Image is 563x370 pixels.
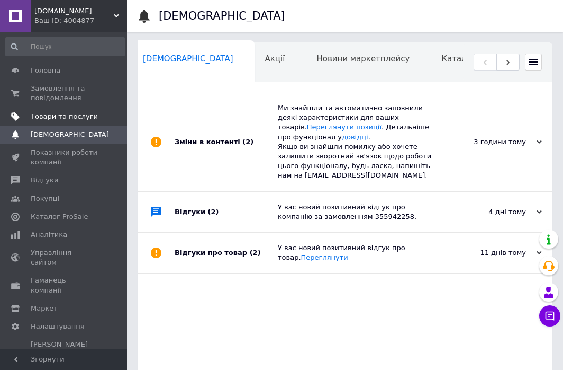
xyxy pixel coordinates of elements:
[31,276,98,295] span: Гаманець компанії
[265,54,285,64] span: Акції
[31,175,58,185] span: Відгуки
[436,137,542,147] div: 3 години тому
[208,208,219,216] span: (2)
[143,54,233,64] span: [DEMOGRAPHIC_DATA]
[31,322,85,331] span: Налаштування
[436,248,542,258] div: 11 днів тому
[31,230,67,240] span: Аналітика
[5,37,125,56] input: Пошук
[278,103,436,181] div: Ми знайшли та автоматично заповнили деякі характеристики для ваших товарів. . Детальніше про функ...
[436,207,542,217] div: 4 дні тому
[31,340,98,369] span: [PERSON_NAME] та рахунки
[31,212,88,222] span: Каталог ProSale
[307,123,382,131] a: Переглянути позиції
[31,148,98,167] span: Показники роботи компанії
[175,192,278,232] div: Відгуки
[250,249,261,257] span: (2)
[34,6,114,16] span: terpinnya.ua
[159,10,285,22] h1: [DEMOGRAPHIC_DATA]
[242,138,253,146] span: (2)
[316,54,410,64] span: Новини маркетплейсу
[31,130,109,139] span: [DEMOGRAPHIC_DATA]
[175,233,278,273] div: Відгуки про товар
[441,54,507,64] span: Каталог ProSale
[539,305,560,327] button: Чат з покупцем
[175,93,278,191] div: Зміни в контенті
[34,16,127,25] div: Ваш ID: 4004877
[342,133,368,141] a: довідці
[301,253,348,261] a: Переглянути
[278,243,436,262] div: У вас новий позитивний відгук про товар.
[31,112,98,121] span: Товари та послуги
[31,84,98,103] span: Замовлення та повідомлення
[31,194,59,204] span: Покупці
[31,66,60,75] span: Головна
[31,304,58,313] span: Маркет
[31,248,98,267] span: Управління сайтом
[278,202,436,222] div: У вас новий позитивний відгук про компанію за замовленням 355942258.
